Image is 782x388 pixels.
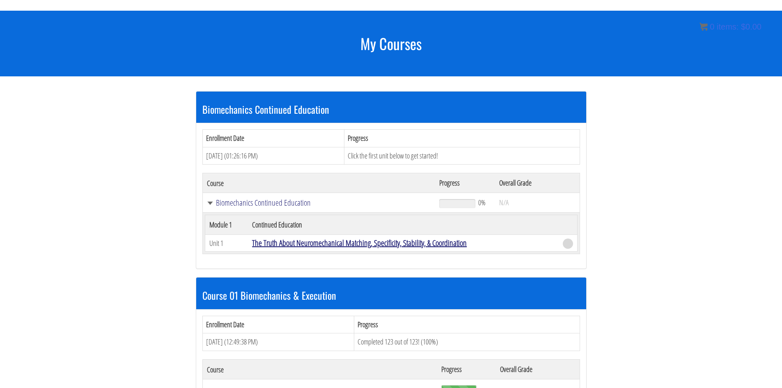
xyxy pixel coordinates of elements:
th: Continued Education [248,215,558,235]
th: Progress [354,316,580,333]
h3: Course 01 Biomechanics & Execution [202,290,580,301]
th: Overall Grade [495,173,580,193]
th: Overall Grade [496,360,580,379]
span: items: [717,22,738,31]
th: Course [202,360,437,379]
img: icon11.png [699,23,708,31]
a: Biomechanics Continued Education [207,199,431,207]
td: N/A [495,193,580,213]
th: Progress [344,129,580,147]
th: Enrollment Date [202,129,344,147]
span: $ [741,22,745,31]
th: Progress [435,173,495,193]
span: 0% [478,198,486,207]
td: Completed 123 out of 123! (100%) [354,333,580,351]
bdi: 0.00 [741,22,761,31]
a: The Truth About Neuromechanical Matching, Specificity, Stability, & Coordination [252,237,467,248]
th: Module 1 [205,215,248,235]
h3: Biomechanics Continued Education [202,104,580,115]
th: Course [202,173,435,193]
a: 0 items: $0.00 [699,22,761,31]
span: 0 [710,22,714,31]
td: [DATE] (12:49:38 PM) [202,333,354,351]
td: Click the first unit below to get started! [344,147,580,165]
td: Unit 1 [205,235,248,252]
th: Progress [437,360,496,379]
th: Enrollment Date [202,316,354,333]
td: [DATE] (01:26:16 PM) [202,147,344,165]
